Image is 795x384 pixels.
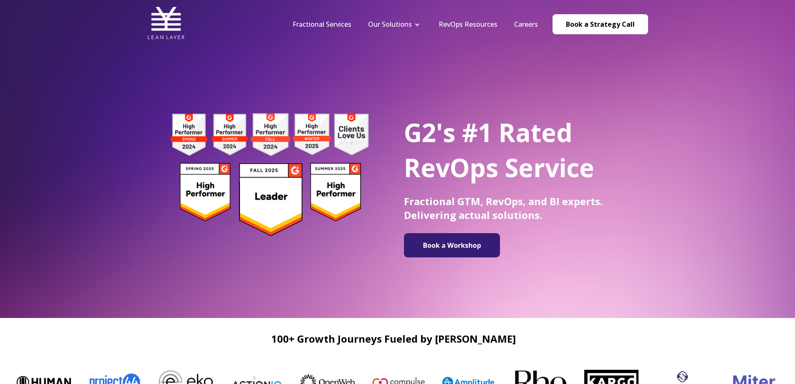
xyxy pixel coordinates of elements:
[439,20,497,29] a: RevOps Resources
[147,4,185,42] img: Lean Layer Logo
[553,14,648,34] a: Book a Strategy Call
[284,20,546,29] div: Navigation Menu
[368,20,412,29] a: Our Solutions
[293,20,351,29] a: Fractional Services
[404,194,603,222] span: Fractional GTM, RevOps, and BI experts. Delivering actual solutions.
[156,111,383,239] img: g2 badges
[514,20,538,29] a: Careers
[8,333,778,344] h2: 100+ Growth Journeys Fueled by [PERSON_NAME]
[408,237,496,254] img: Book a Workshop
[404,115,594,185] span: G2's #1 Rated RevOps Service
